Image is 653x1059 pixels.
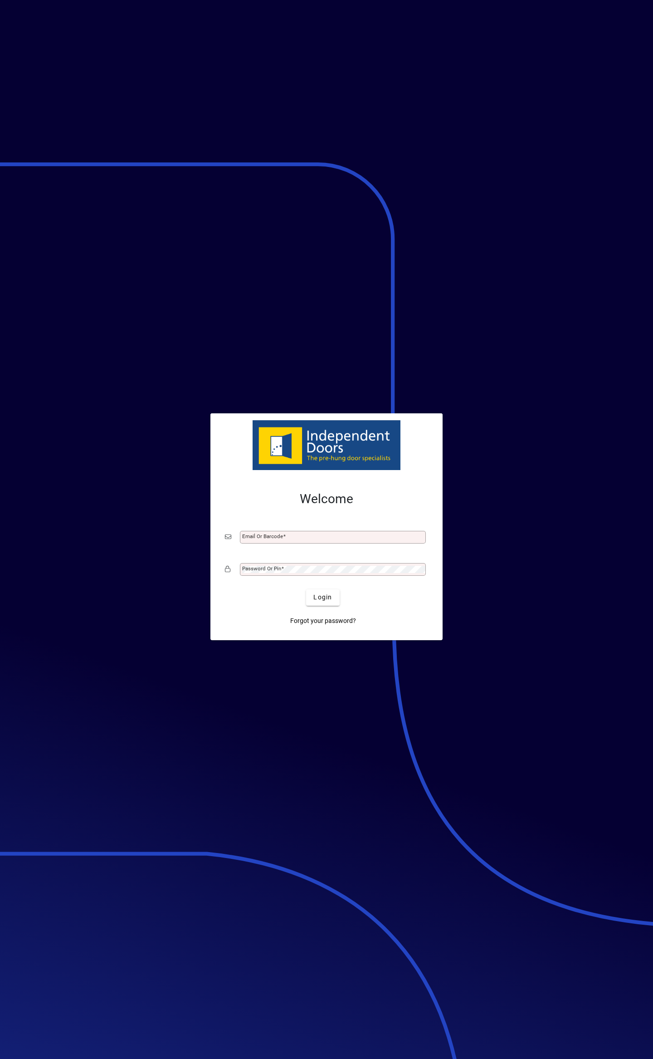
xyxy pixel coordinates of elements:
[287,613,360,629] a: Forgot your password?
[306,589,339,606] button: Login
[242,533,283,539] mat-label: Email or Barcode
[225,491,428,507] h2: Welcome
[313,593,332,602] span: Login
[290,616,356,626] span: Forgot your password?
[242,565,281,572] mat-label: Password or Pin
